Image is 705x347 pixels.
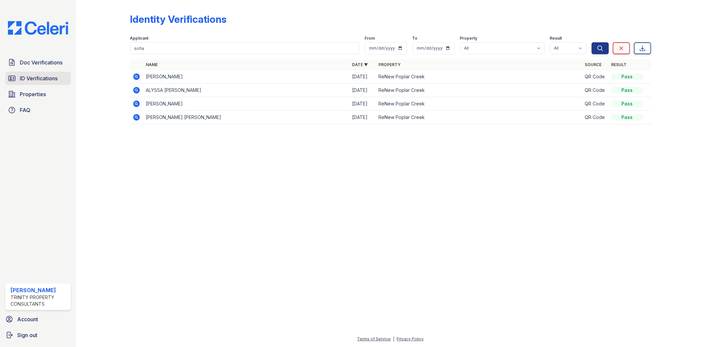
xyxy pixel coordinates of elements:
[130,42,359,54] input: Search by name or phone number
[365,36,375,41] label: From
[376,70,582,84] td: ReNew Poplar Creek
[611,114,643,121] div: Pass
[611,62,627,67] a: Result
[143,97,349,111] td: [PERSON_NAME]
[376,84,582,97] td: ReNew Poplar Creek
[412,36,418,41] label: To
[20,106,30,114] span: FAQ
[17,331,37,339] span: Sign out
[11,286,68,294] div: [PERSON_NAME]
[379,62,401,67] a: Property
[582,111,609,124] td: QR Code
[20,90,46,98] span: Properties
[376,97,582,111] td: ReNew Poplar Creek
[3,21,73,35] img: CE_Logo_Blue-a8612792a0a2168367f1c8372b55b34899dd931a85d93a1a3d3e32e68fde9ad4.png
[3,328,73,342] a: Sign out
[5,72,71,85] a: ID Verifications
[20,74,58,82] span: ID Verifications
[585,62,602,67] a: Source
[143,111,349,124] td: [PERSON_NAME] [PERSON_NAME]
[143,84,349,97] td: ALYSSA [PERSON_NAME]
[550,36,562,41] label: Result
[3,313,73,326] a: Account
[5,56,71,69] a: Doc Verifications
[582,84,609,97] td: QR Code
[397,336,424,341] a: Privacy Policy
[357,336,391,341] a: Terms of Service
[460,36,478,41] label: Property
[350,111,376,124] td: [DATE]
[350,84,376,97] td: [DATE]
[582,70,609,84] td: QR Code
[143,70,349,84] td: [PERSON_NAME]
[5,88,71,101] a: Properties
[146,62,158,67] a: Name
[393,336,395,341] div: |
[611,73,643,80] div: Pass
[350,97,376,111] td: [DATE]
[130,13,226,25] div: Identity Verifications
[11,294,68,307] div: Trinity Property Consultants
[17,315,38,323] span: Account
[611,100,643,107] div: Pass
[582,97,609,111] td: QR Code
[5,103,71,117] a: FAQ
[130,36,148,41] label: Applicant
[20,58,62,66] span: Doc Verifications
[350,70,376,84] td: [DATE]
[376,111,582,124] td: ReNew Poplar Creek
[352,62,368,67] a: Date ▼
[611,87,643,94] div: Pass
